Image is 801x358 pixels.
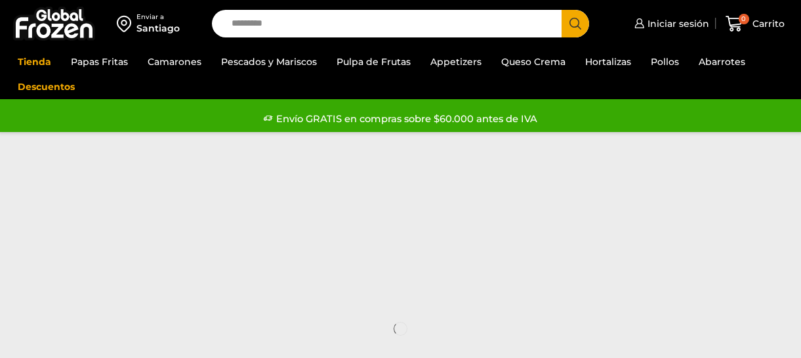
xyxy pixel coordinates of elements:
[631,11,709,37] a: Iniciar sesión
[136,22,180,35] div: Santiago
[739,14,749,24] span: 0
[749,17,785,30] span: Carrito
[644,49,686,74] a: Pollos
[424,49,488,74] a: Appetizers
[11,49,58,74] a: Tienda
[579,49,638,74] a: Hortalizas
[495,49,572,74] a: Queso Crema
[692,49,752,74] a: Abarrotes
[64,49,134,74] a: Papas Fritas
[215,49,323,74] a: Pescados y Mariscos
[722,9,788,39] a: 0 Carrito
[141,49,208,74] a: Camarones
[117,12,136,35] img: address-field-icon.svg
[136,12,180,22] div: Enviar a
[644,17,709,30] span: Iniciar sesión
[562,10,589,37] button: Search button
[330,49,417,74] a: Pulpa de Frutas
[11,74,81,99] a: Descuentos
